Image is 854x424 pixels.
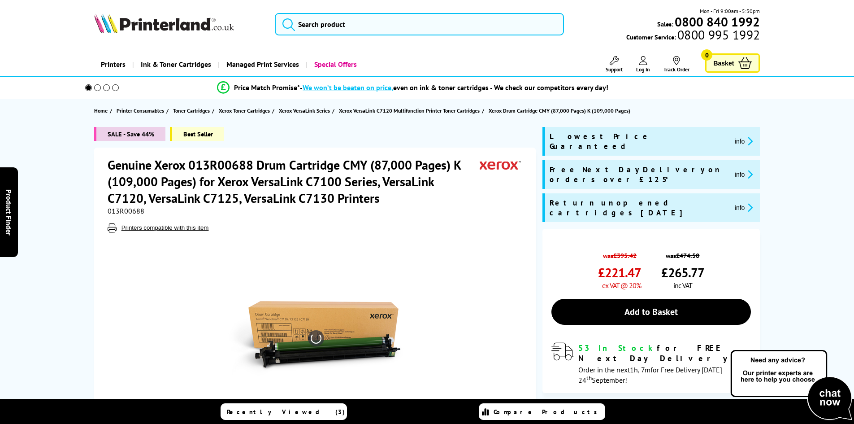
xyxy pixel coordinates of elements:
[626,31,760,41] span: Customer Service:
[94,127,165,141] span: SALE - Save 44%
[598,247,641,260] span: was
[661,247,704,260] span: was
[489,106,630,115] span: Xerox Drum Cartridge CMY (87,000 Pages) K (109,000 Pages)
[602,281,641,290] span: ex VAT @ 20%
[551,299,751,325] a: Add to Basket
[630,365,650,374] span: 1h, 7m
[676,251,699,260] strike: £474.50
[94,13,234,33] img: Printerland Logo
[73,80,753,96] li: modal_Promise
[279,106,330,115] span: Xerox VersaLink Series
[732,169,756,179] button: promo-description
[550,165,728,184] span: Free Next Day Delivery on orders over £125*
[141,53,211,76] span: Ink & Toner Cartridges
[117,106,164,115] span: Printer Consumables
[578,343,751,363] div: for FREE Next Day Delivery
[700,7,760,15] span: Mon - Fri 9:00am - 5:30pm
[673,281,692,290] span: inc VAT
[234,83,300,92] span: Price Match Promise*
[218,53,306,76] a: Managed Print Services
[219,106,272,115] a: Xerox Toner Cartridges
[117,106,166,115] a: Printer Consumables
[657,20,673,28] span: Sales:
[661,264,704,281] span: £265.77
[713,57,734,69] span: Basket
[480,157,521,173] img: Xerox
[303,83,393,92] span: We won’t be beaten on price,
[606,66,623,73] span: Support
[94,53,132,76] a: Printers
[675,13,760,30] b: 0800 840 1992
[676,31,760,39] span: 0800 995 1992
[221,403,347,420] a: Recently Viewed (3)
[94,13,264,35] a: Printerland Logo
[339,106,480,115] span: Xerox VersaLink C7120 Multifunction Printer Toner Cartridges
[173,106,210,115] span: Toner Cartridges
[663,56,689,73] a: Track Order
[94,106,110,115] a: Home
[4,189,13,235] span: Product Finder
[636,56,650,73] a: Log In
[275,13,564,35] input: Search product
[578,343,657,353] span: 53 In Stock
[551,343,751,384] div: modal_delivery
[108,157,480,206] h1: Genuine Xerox 013R00688 Drum Cartridge CMY (87,000 Pages) K (109,000 Pages) for Xerox VersaLink C...
[94,106,108,115] span: Home
[673,17,760,26] a: 0800 840 1992
[550,131,728,151] span: Lowest Price Guaranteed
[728,349,854,422] img: Open Live Chat window
[170,127,224,141] span: Best Seller
[494,408,602,416] span: Compare Products
[108,206,144,215] span: 013R00688
[119,224,212,232] button: Printers compatible with this item
[219,106,270,115] span: Xerox Toner Cartridges
[606,56,623,73] a: Support
[636,66,650,73] span: Log In
[173,106,212,115] a: Toner Cartridges
[489,106,633,115] a: Xerox Drum Cartridge CMY (87,000 Pages) K (109,000 Pages)
[279,106,332,115] a: Xerox VersaLink Series
[306,53,364,76] a: Special Offers
[227,408,345,416] span: Recently Viewed (3)
[550,198,728,218] span: Return unopened cartridges [DATE]
[732,136,756,146] button: promo-description
[705,53,760,73] a: Basket 0
[598,264,641,281] span: £221.47
[479,403,605,420] a: Compare Products
[613,251,637,260] strike: £395.42
[578,365,722,385] span: Order in the next for Free Delivery [DATE] 24 September!
[300,83,608,92] div: - even on ink & toner cartridges - We check our competitors every day!
[586,374,592,382] sup: th
[701,49,712,61] span: 0
[339,106,482,115] a: Xerox VersaLink C7120 Multifunction Printer Toner Cartridges
[732,202,756,213] button: promo-description
[132,53,218,76] a: Ink & Toner Cartridges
